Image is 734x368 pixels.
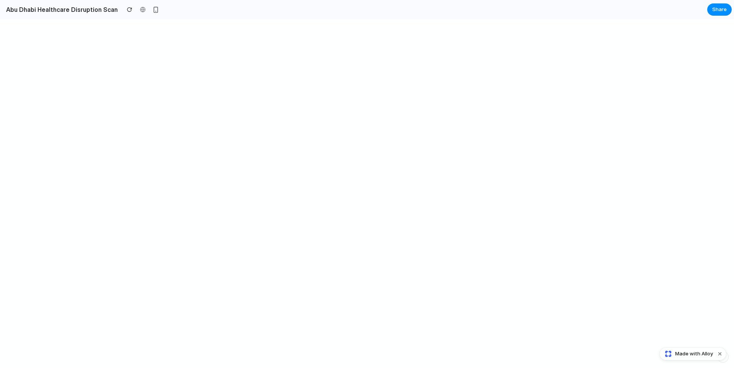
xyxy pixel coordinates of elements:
a: Made with Alloy [660,350,714,358]
button: Share [707,3,732,16]
button: Dismiss watermark [715,349,724,358]
span: Share [712,6,727,13]
span: Made with Alloy [675,350,713,358]
h2: Abu Dhabi Healthcare Disruption Scan [3,5,118,14]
